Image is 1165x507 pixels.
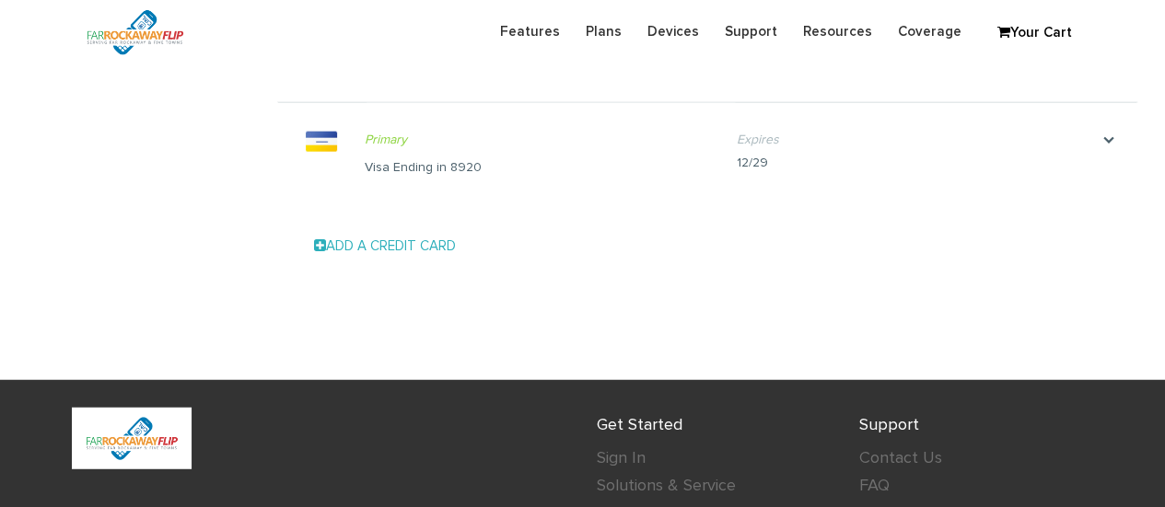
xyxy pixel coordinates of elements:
[487,14,573,50] a: Features
[635,14,712,50] a: Devices
[712,14,790,50] a: Support
[859,417,1094,435] h4: Support
[790,14,885,50] a: Resources
[859,450,942,467] a: Contact Us
[1081,131,1136,149] a: .
[597,417,832,435] h4: Get Started
[597,478,736,494] a: Solutions & Service
[988,19,1080,47] a: Your Cart
[365,131,709,149] span: Primary
[737,154,1081,172] div: 12/29
[306,131,337,153] img: visa
[885,14,974,50] a: Coverage
[573,14,635,50] a: Plans
[365,158,709,177] div: Visa Ending in 8920
[72,408,192,468] img: FiveTownsFlip
[314,239,456,253] a: Add a Credit Card
[859,478,890,494] a: FAQ
[597,450,646,467] a: Sign In
[737,131,1081,149] span: Expires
